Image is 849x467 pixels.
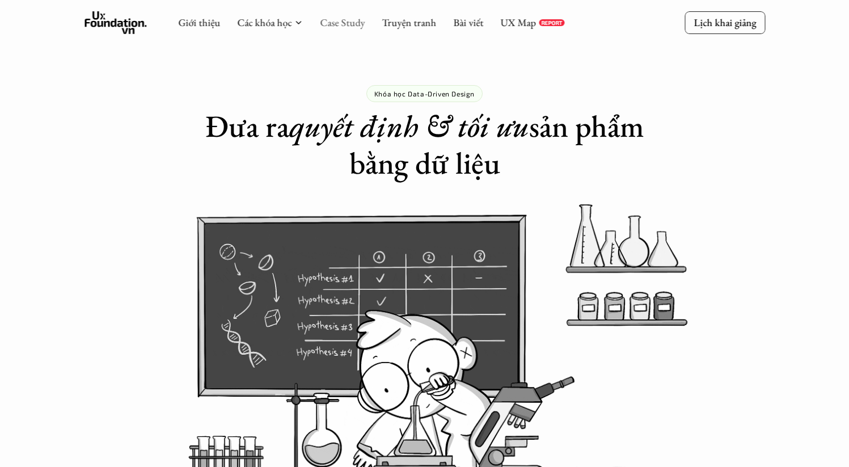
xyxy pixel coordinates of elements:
[237,16,292,29] a: Các khóa học
[694,16,756,29] p: Lịch khai giảng
[289,106,529,146] em: quyết định & tối ưu
[685,11,765,33] a: Lịch khai giảng
[539,19,564,26] a: REPORT
[204,108,645,182] h1: Đưa ra sản phẩm bằng dữ liệu
[320,16,365,29] a: Case Study
[453,16,483,29] a: Bài viết
[178,16,220,29] a: Giới thiệu
[500,16,536,29] a: UX Map
[374,90,475,98] p: Khóa học Data-Driven Design
[541,19,562,26] p: REPORT
[382,16,436,29] a: Truyện tranh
